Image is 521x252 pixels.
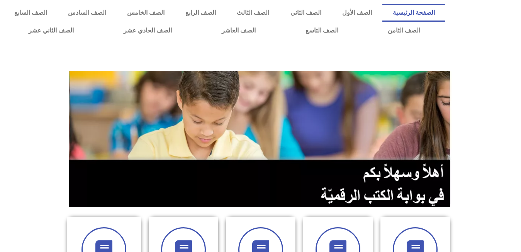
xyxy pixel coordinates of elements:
[4,22,99,39] a: الصف الثاني عشر
[382,4,445,22] a: الصفحة الرئيسية
[197,22,281,39] a: الصف العاشر
[117,4,175,22] a: الصف الخامس
[99,22,197,39] a: الصف الحادي عشر
[280,22,363,39] a: الصف التاسع
[58,4,117,22] a: الصف السادس
[363,22,445,39] a: الصف الثامن
[175,4,226,22] a: الصف الرابع
[226,4,280,22] a: الصف الثالث
[4,4,58,22] a: الصف السابع
[332,4,382,22] a: الصف الأول
[280,4,332,22] a: الصف الثاني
